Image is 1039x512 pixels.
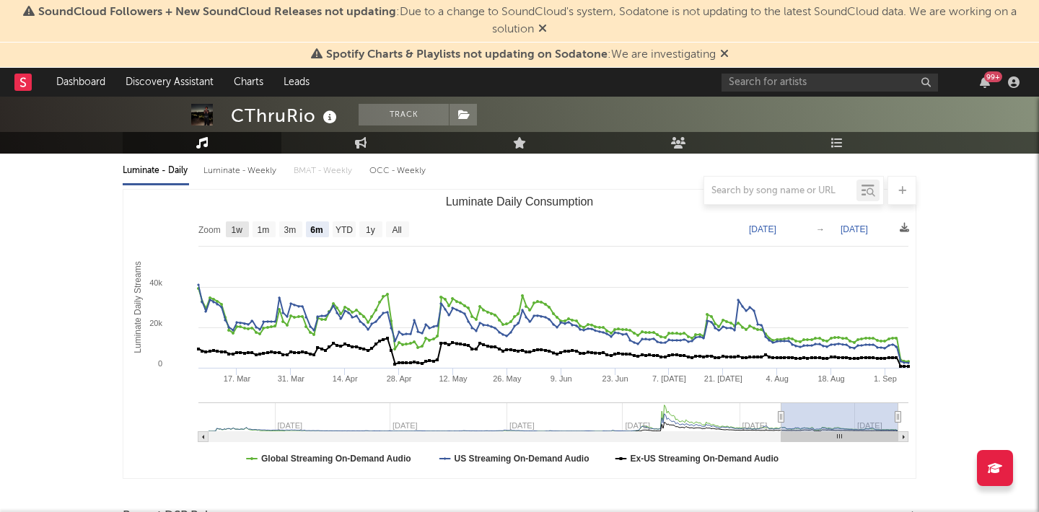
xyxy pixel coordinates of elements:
span: Dismiss [538,24,547,35]
span: Dismiss [720,49,729,61]
text: 1m [258,225,270,235]
text: 23. Jun [602,374,628,383]
div: OCC - Weekly [369,159,427,183]
text: Luminate Daily Streams [133,261,143,353]
a: Charts [224,68,273,97]
text: 3m [284,225,297,235]
text: 12. May [439,374,468,383]
text: 0 [158,359,162,368]
svg: Luminate Daily Consumption [123,190,916,478]
text: → [816,224,825,234]
div: Luminate - Weekly [203,159,279,183]
text: All [392,225,401,235]
text: 18. Aug [817,374,844,383]
text: YTD [336,225,353,235]
text: 1. Sep [874,374,897,383]
text: 14. Apr [333,374,358,383]
text: US Streaming On-Demand Audio [455,454,589,464]
input: Search for artists [722,74,938,92]
span: : We are investigating [326,49,716,61]
text: 1y [366,225,375,235]
span: SoundCloud Followers + New SoundCloud Releases not updating [38,6,396,18]
text: 40k [149,278,162,287]
a: Leads [273,68,320,97]
text: [DATE] [841,224,868,234]
text: Ex-US Streaming On-Demand Audio [631,454,779,464]
div: 99 + [984,71,1002,82]
a: Discovery Assistant [115,68,224,97]
text: 17. Mar [224,374,251,383]
span: Spotify Charts & Playlists not updating on Sodatone [326,49,608,61]
text: 4. Aug [766,374,789,383]
text: 31. Mar [278,374,305,383]
text: 7. [DATE] [652,374,686,383]
div: Luminate - Daily [123,159,189,183]
a: Dashboard [46,68,115,97]
text: 1w [232,225,243,235]
div: CThruRio [231,104,341,128]
button: Track [359,104,449,125]
text: 26. May [493,374,522,383]
text: 20k [149,319,162,327]
text: 9. Jun [551,374,572,383]
button: 99+ [980,76,990,88]
text: Global Streaming On-Demand Audio [261,454,411,464]
text: 28. Apr [387,374,412,383]
span: : Due to a change to SoundCloud's system, Sodatone is not updating to the latest SoundCloud data.... [38,6,1017,35]
text: [DATE] [749,224,776,234]
text: Zoom [198,225,221,235]
text: 6m [310,225,323,235]
input: Search by song name or URL [704,185,856,197]
text: 21. [DATE] [704,374,742,383]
